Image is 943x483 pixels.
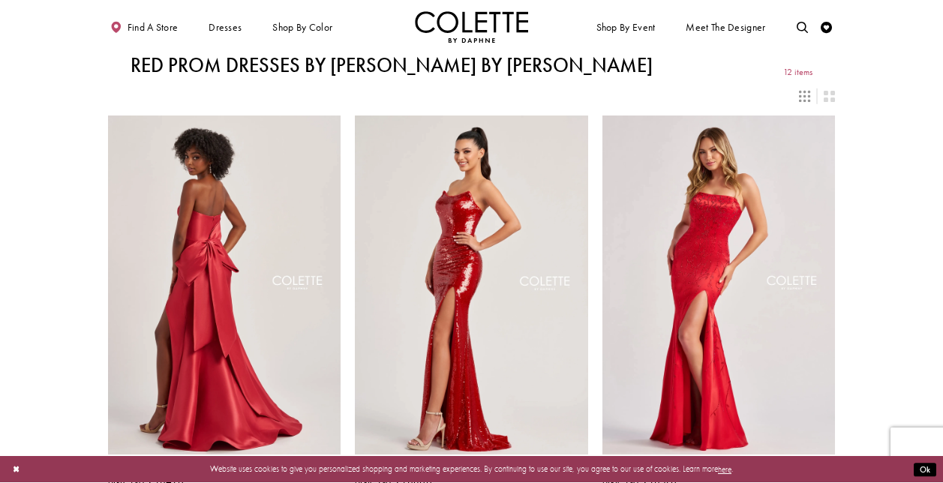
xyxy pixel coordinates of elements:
[209,22,242,33] span: Dresses
[82,462,861,477] p: Website uses cookies to give you personalized shopping and marketing experiences. By continuing t...
[7,460,26,480] button: Close Dialog
[596,22,656,33] span: Shop By Event
[794,11,811,43] a: Toggle search
[128,22,179,33] span: Find a store
[101,83,842,108] div: Layout Controls
[824,91,835,102] span: Switch layout to 2 columns
[206,11,245,43] span: Dresses
[415,11,529,43] img: Colette by Daphne
[799,91,810,102] span: Switch layout to 3 columns
[272,22,332,33] span: Shop by color
[355,115,588,454] a: Visit Colette by Daphne Style No. CL8300 Page
[718,464,731,475] a: here
[108,115,341,454] a: Visit Colette by Daphne Style No. CL8470 Page
[602,115,836,454] a: Visit Colette by Daphne Style No. CL8570 Page
[686,22,765,33] span: Meet the designer
[914,463,936,477] button: Submit Dialog
[593,11,658,43] span: Shop By Event
[818,11,836,43] a: Check Wishlist
[683,11,769,43] a: Meet the designer
[131,54,653,76] h1: Red Prom Dresses by [PERSON_NAME] by [PERSON_NAME]
[270,11,335,43] span: Shop by color
[415,11,529,43] a: Visit Home Page
[783,67,812,77] span: 12 items
[108,11,181,43] a: Find a store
